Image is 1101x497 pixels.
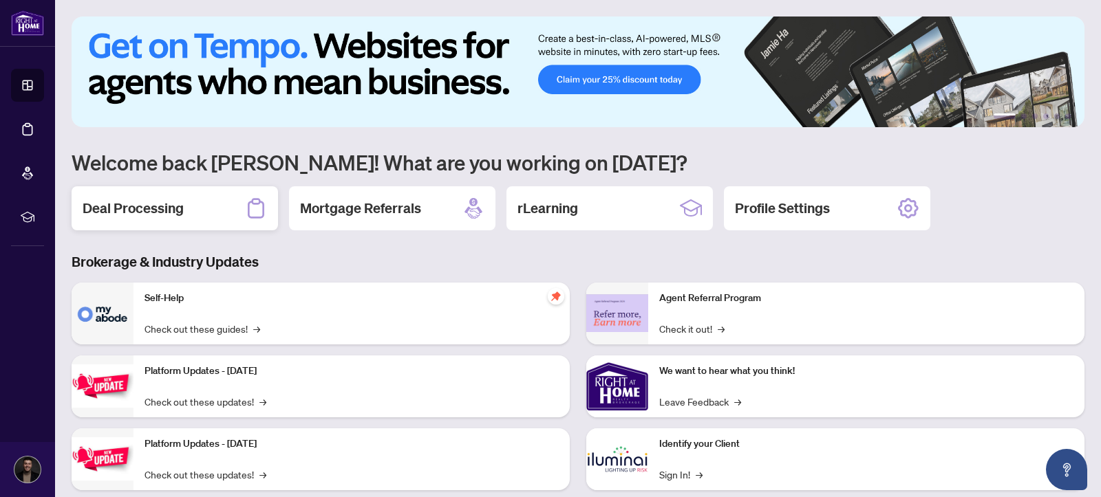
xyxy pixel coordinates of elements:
a: Leave Feedback→ [659,394,741,409]
h2: Profile Settings [735,199,830,218]
button: 2 [1021,113,1027,119]
h2: Deal Processing [83,199,184,218]
span: pushpin [548,288,564,305]
h3: Brokerage & Industry Updates [72,252,1084,272]
button: 3 [1032,113,1038,119]
span: → [259,467,266,482]
h2: Mortgage Referrals [300,199,421,218]
a: Check out these guides!→ [145,321,260,336]
p: Platform Updates - [DATE] [145,364,559,379]
span: → [259,394,266,409]
img: Self-Help [72,283,133,344]
img: Platform Updates - July 8, 2025 [72,437,133,481]
a: Sign In!→ [659,467,703,482]
button: Open asap [1046,449,1087,490]
p: Platform Updates - [DATE] [145,437,559,452]
button: 4 [1043,113,1049,119]
img: Profile Icon [14,456,41,483]
img: Slide 0 [72,16,1084,127]
h1: Welcome back [PERSON_NAME]! What are you working on [DATE]? [72,149,1084,175]
button: 1 [994,113,1016,119]
button: 5 [1054,113,1060,119]
span: → [718,321,725,336]
p: Self-Help [145,291,559,306]
span: → [696,467,703,482]
img: logo [11,10,44,36]
p: We want to hear what you think! [659,364,1073,379]
img: Identify your Client [586,428,648,490]
span: → [253,321,260,336]
a: Check out these updates!→ [145,467,266,482]
button: 6 [1065,113,1071,119]
a: Check out these updates!→ [145,394,266,409]
img: We want to hear what you think! [586,355,648,417]
a: Check it out!→ [659,321,725,336]
img: Platform Updates - July 21, 2025 [72,364,133,408]
span: → [734,394,741,409]
h2: rLearning [517,199,578,218]
img: Agent Referral Program [586,294,648,332]
p: Agent Referral Program [659,291,1073,306]
p: Identify your Client [659,437,1073,452]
